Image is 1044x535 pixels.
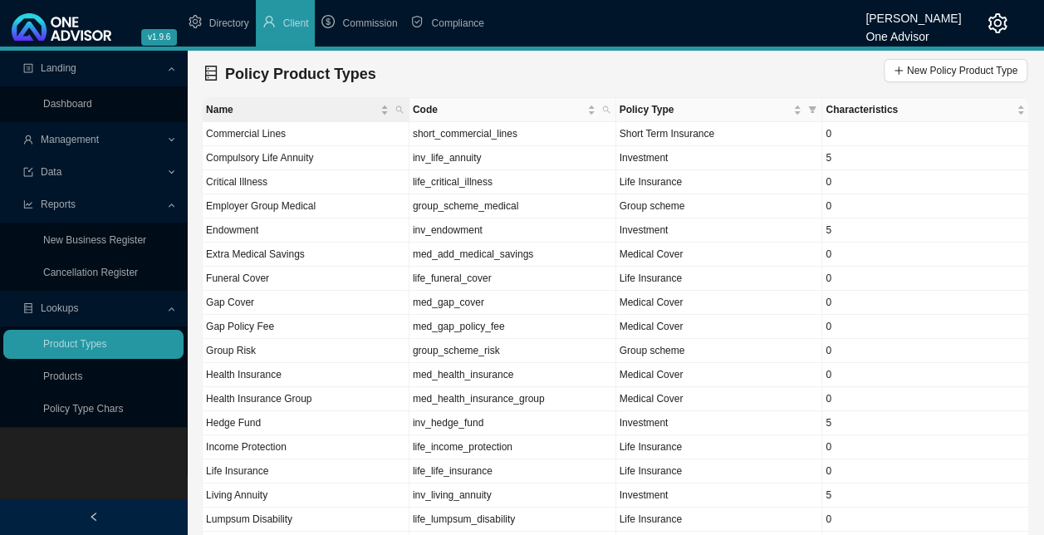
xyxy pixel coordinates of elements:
span: Directory [209,17,249,29]
td: Critical Illness [203,170,409,194]
span: Reports [41,199,76,210]
td: life_critical_illness [409,170,616,194]
span: filter [808,106,816,114]
td: 0 [822,315,1029,339]
td: life_lumpsum_disability [409,508,616,532]
span: Name [206,101,377,118]
td: 5 [822,483,1029,508]
span: Group scheme [620,200,685,212]
td: life_income_protection [409,435,616,459]
td: Health Insurance [203,363,409,387]
a: Cancellation Register [43,267,138,278]
span: Medical Cover [620,321,684,332]
span: Management [41,134,99,145]
td: short_commercial_lines [409,122,616,146]
td: group_scheme_risk [409,339,616,363]
span: Commission [342,17,397,29]
span: Medical Cover [620,248,684,260]
span: Policy Type [620,101,791,118]
td: 0 [822,170,1029,194]
td: Endowment [203,218,409,243]
span: setting [189,15,202,28]
td: 0 [822,363,1029,387]
td: Employer Group Medical [203,194,409,218]
a: Dashboard [43,98,92,110]
td: Living Annuity [203,483,409,508]
span: user [262,15,276,28]
td: Gap Cover [203,291,409,315]
td: Funeral Cover [203,267,409,291]
span: dollar [321,15,335,28]
td: 0 [822,291,1029,315]
td: inv_hedge_fund [409,411,616,435]
span: search [599,98,614,121]
a: Products [43,371,82,382]
div: [PERSON_NAME] [865,4,961,22]
td: Compulsory Life Annuity [203,146,409,170]
td: Lumpsum Disability [203,508,409,532]
td: Health Insurance Group [203,387,409,411]
a: Policy Type Chars [43,403,124,415]
td: inv_life_annuity [409,146,616,170]
span: Characteristics [826,101,1013,118]
span: Landing [41,62,76,74]
button: New Policy Product Type [884,59,1027,82]
td: 5 [822,411,1029,435]
span: line-chart [23,199,33,209]
span: Policy Product Types [225,66,376,82]
span: Investment [620,489,669,501]
td: 0 [822,459,1029,483]
span: profile [23,63,33,73]
td: Commercial Lines [203,122,409,146]
span: Life Insurance [620,465,682,477]
td: 0 [822,387,1029,411]
td: med_health_insurance_group [409,387,616,411]
td: Gap Policy Fee [203,315,409,339]
span: left [89,512,99,522]
img: 2df55531c6924b55f21c4cf5d4484680-logo-light.svg [12,13,111,41]
div: One Advisor [865,22,961,41]
td: 5 [822,218,1029,243]
span: filter [805,98,820,121]
span: Medical Cover [620,297,684,308]
td: Hedge Fund [203,411,409,435]
span: Compliance [431,17,483,29]
td: 0 [822,267,1029,291]
td: Group Risk [203,339,409,363]
span: Medical Cover [620,393,684,405]
td: med_health_insurance [409,363,616,387]
a: Product Types [43,338,107,350]
td: 0 [822,435,1029,459]
td: inv_living_annuity [409,483,616,508]
span: search [602,106,610,114]
span: v1.9.6 [141,29,177,46]
span: Data [41,166,61,178]
span: New Policy Product Type [907,62,1017,79]
td: 0 [822,122,1029,146]
span: database [203,66,218,81]
td: med_gap_policy_fee [409,315,616,339]
td: 0 [822,243,1029,267]
span: database [23,303,33,313]
span: plus [894,66,904,76]
span: Life Insurance [620,513,682,525]
td: 0 [822,339,1029,363]
td: inv_endowment [409,218,616,243]
td: Income Protection [203,435,409,459]
th: Characteristics [822,98,1029,122]
th: Name [203,98,409,122]
span: Life Insurance [620,441,682,453]
span: search [395,106,404,114]
span: Medical Cover [620,369,684,380]
span: Code [413,101,584,118]
td: group_scheme_medical [409,194,616,218]
span: Life Insurance [620,176,682,188]
th: Code [409,98,616,122]
span: Life Insurance [620,272,682,284]
span: Investment [620,417,669,429]
td: med_gap_cover [409,291,616,315]
a: New Business Register [43,234,146,246]
td: Extra Medical Savings [203,243,409,267]
span: Investment [620,152,669,164]
span: setting [988,13,1007,33]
